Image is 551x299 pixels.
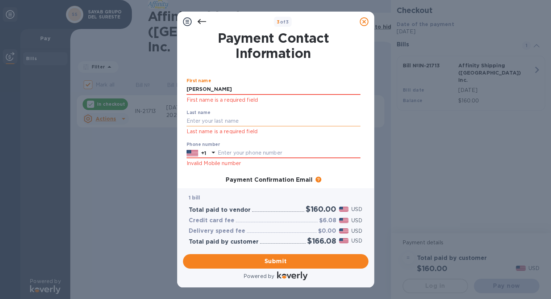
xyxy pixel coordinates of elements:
[189,217,234,224] h3: Credit card fee
[339,218,349,223] img: USD
[183,254,368,269] button: Submit
[339,207,349,212] img: USD
[189,239,259,245] h3: Total paid by customer
[201,149,206,157] p: +1
[189,257,363,266] span: Submit
[187,110,210,115] label: Last name
[351,217,362,224] p: USD
[187,142,220,147] label: Phone number
[318,228,336,235] h3: $0.00
[351,237,362,245] p: USD
[187,96,360,104] p: First name is a required field
[187,149,198,157] img: US
[307,236,336,245] h2: $166.08
[277,19,289,25] b: of 3
[277,271,308,280] img: Logo
[189,207,251,214] h3: Total paid to vendor
[351,227,362,235] p: USD
[189,195,200,201] b: 1 bill
[277,19,280,25] span: 3
[351,206,362,213] p: USD
[189,228,245,235] h3: Delivery speed fee
[339,238,349,243] img: USD
[187,30,360,61] h1: Payment Contact Information
[243,273,274,280] p: Powered by
[187,127,360,136] p: Last name is a required field
[187,79,211,83] label: First name
[319,217,336,224] h3: $6.08
[339,228,349,233] img: USD
[187,116,360,127] input: Enter your last name
[218,148,360,159] input: Enter your phone number
[306,205,336,214] h2: $160.00
[187,159,360,168] p: Invalid Mobile number
[226,177,313,184] h3: Payment Confirmation Email
[187,84,360,95] input: Enter your first name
